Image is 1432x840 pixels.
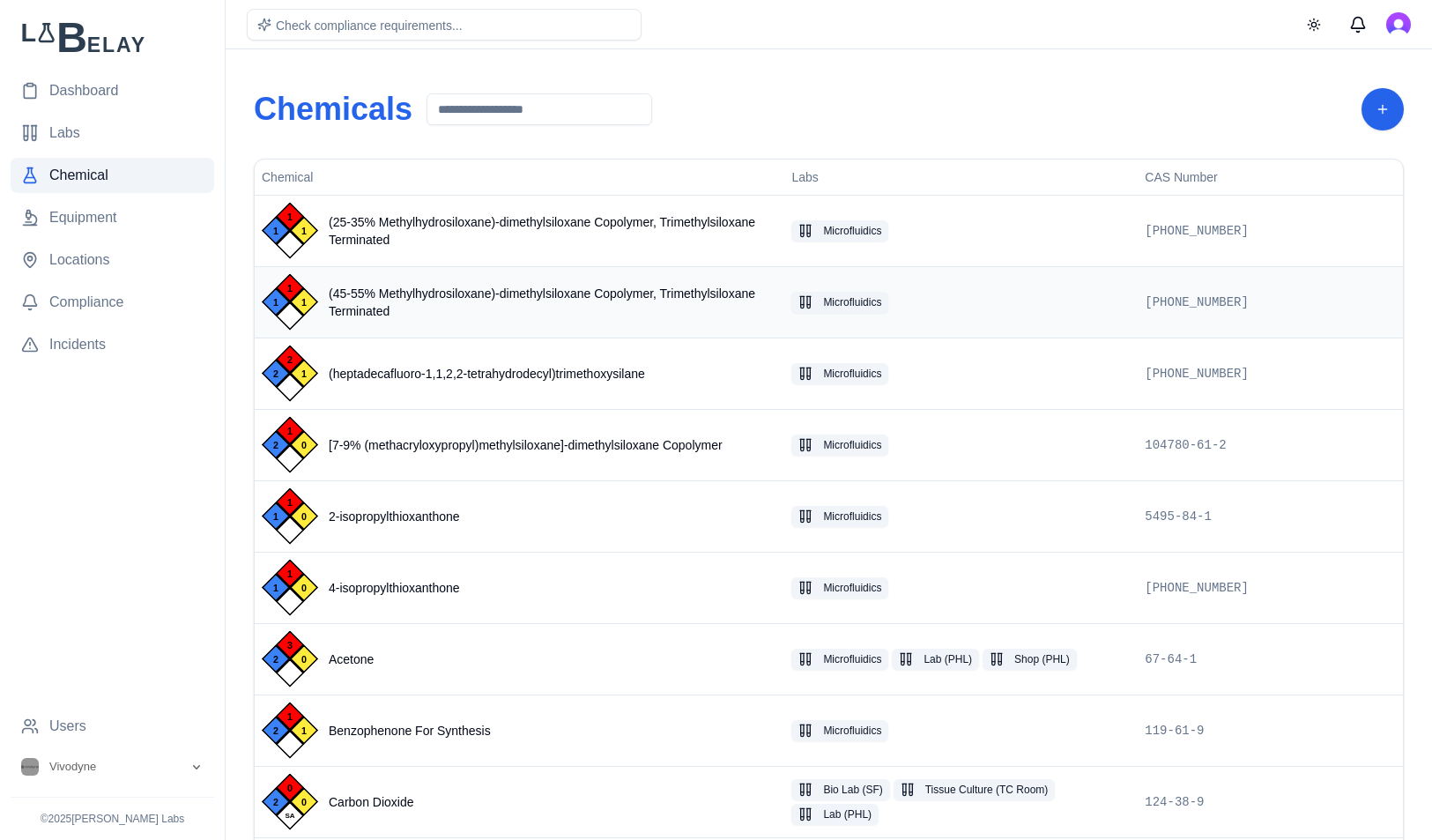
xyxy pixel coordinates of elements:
td: 104780-61-2 [1138,409,1403,480]
span: 2-isopropylthioxanthone [329,508,460,525]
span: Benzophenone For Synthesis [329,722,491,740]
img: Vivodyne [21,758,39,776]
span: 2 [273,436,278,454]
span: 1 [301,222,307,240]
span: (45-55% Methylhydrosiloxane)-dimethylsiloxane Copolymer, Trimethylsiloxane Terminated [329,285,777,320]
span: 0 [301,650,307,668]
h1: Chemicals [254,92,412,127]
span: 1 [301,294,307,311]
span: Check compliance requirements... [276,19,463,33]
button: Bio Lab (SF) [791,779,889,800]
span: 0 [301,579,307,597]
td: 67-64-1 [1138,623,1403,695]
td: 124-38-9 [1138,766,1403,837]
a: Users [11,709,214,744]
button: Tissue Culture (TC Room) [894,779,1056,800]
th: Labs [784,160,1138,195]
button: Lab (PHL) [892,649,979,670]
span: 1 [273,294,278,311]
th: CAS Number [1138,160,1403,195]
td: [PHONE_NUMBER] [1138,338,1403,409]
p: © 2025 [PERSON_NAME] Labs [11,812,214,826]
td: [PHONE_NUMBER] [1138,266,1403,338]
span: Acetone [329,650,374,668]
span: Carbon Dioxide [329,793,414,811]
button: Open user button [1386,12,1411,37]
span: 3 [287,636,293,654]
span: [7-9% (methacryloxypropyl)methylsiloxane]-dimethylsiloxane Copolymer [329,436,723,454]
span: SA [285,807,294,825]
span: 2 [287,351,293,368]
span: Users [49,716,86,737]
span: 1 [287,708,293,725]
span: 0 [301,508,307,525]
button: Add Chemical [1362,88,1404,130]
img: Lab Belay Logo [11,21,214,52]
td: [PHONE_NUMBER] [1138,552,1403,623]
span: 0 [301,793,307,811]
span: Incidents [49,334,106,355]
button: Toggle theme [1298,9,1330,41]
td: 5495-84-1 [1138,480,1403,552]
span: Labs [49,123,80,144]
a: Labs [11,115,214,151]
span: Chemical [49,165,108,186]
span: 1 [301,722,307,740]
button: Microfluidics [791,292,888,313]
button: Microfluidics [791,577,888,598]
button: Shop (PHL) [983,649,1077,670]
span: 1 [273,579,278,597]
span: Vivodyne [49,759,96,775]
span: 1 [287,279,293,297]
span: Dashboard [49,80,118,101]
span: 0 [287,779,293,797]
button: Microfluidics [791,435,888,456]
button: Microfluidics [791,363,888,384]
span: 1 [287,422,293,440]
img: Lois Tolvinski [1386,12,1411,37]
a: Locations [11,242,214,278]
span: 2 [273,650,278,668]
span: 1 [287,208,293,226]
span: Compliance [49,292,123,313]
a: Dashboard [11,73,214,108]
span: 1 [273,508,278,525]
span: Locations [49,249,110,271]
button: Microfluidics [791,720,888,741]
span: 2 [273,365,278,383]
span: 2 [273,793,278,811]
span: 1 [273,222,278,240]
span: 1 [287,565,293,583]
button: Microfluidics [791,649,888,670]
td: [PHONE_NUMBER] [1138,195,1403,266]
span: 1 [301,365,307,383]
span: 1 [287,494,293,511]
span: 2 [273,722,278,740]
th: Chemical [255,160,784,195]
button: Messages [1340,7,1376,42]
button: Lab (PHL) [791,804,879,825]
span: Equipment [49,207,117,228]
td: 119-61-9 [1138,695,1403,766]
button: Microfluidics [791,506,888,527]
span: 0 [301,436,307,454]
a: Compliance [11,285,214,320]
button: Open organization switcher [11,751,214,783]
a: Chemical [11,158,214,193]
a: Equipment [11,200,214,235]
span: (heptadecafluoro-1,1,2,2-tetrahydrodecyl)trimethoxysilane [329,365,645,383]
span: 4-isopropylthioxanthone [329,579,460,597]
span: (25-35% Methylhydrosiloxane)-dimethylsiloxane Copolymer, Trimethylsiloxane Terminated [329,213,777,249]
button: Microfluidics [791,220,888,242]
a: Incidents [11,327,214,362]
